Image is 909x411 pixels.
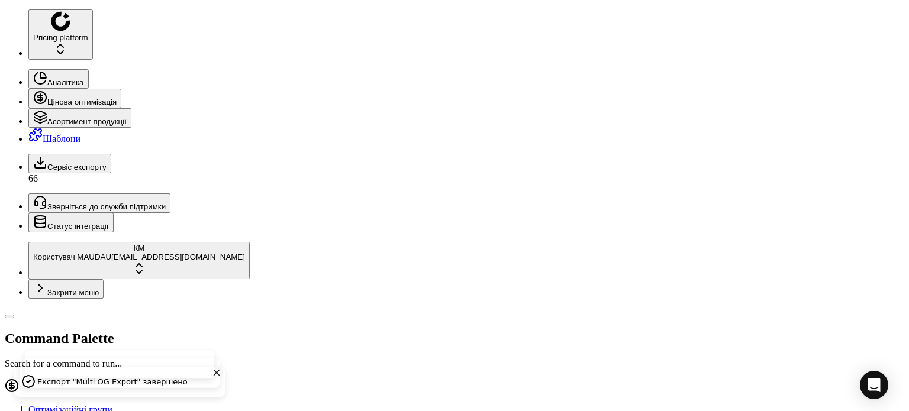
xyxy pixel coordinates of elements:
button: Close toast [211,367,223,378]
a: Шаблони [28,134,80,144]
p: Search for a command to run... [5,358,904,369]
div: 66 [28,173,904,184]
h2: Command Palette [5,331,904,347]
button: Сервіс експорту [28,154,111,173]
button: Закрити меню [28,279,104,299]
span: Цінова оптимізація [47,98,117,106]
button: Асортимент продукції [28,108,131,128]
span: Асортимент продукції [47,117,127,126]
span: Статус інтеграції [47,222,109,231]
span: Pricing platform [33,33,88,42]
span: Сервіс експорту [47,163,107,171]
button: Pricing platform [28,9,93,60]
button: Статус інтеграції [28,213,114,232]
span: [EMAIL_ADDRESS][DOMAIN_NAME] [111,253,245,261]
button: Цінова оптимізація [28,89,121,108]
div: Експорт "Multi OG Export" завершено [37,376,188,388]
span: Аналітика [47,78,84,87]
span: КM [134,244,145,253]
span: Шаблони [43,134,80,144]
button: Аналітика [28,69,89,89]
span: Зверніться до служби підтримки [47,202,166,211]
button: Зверніться до служби підтримки [28,193,170,213]
span: Закрити меню [47,288,99,297]
div: Open Intercom Messenger [860,371,888,399]
span: Користувач MAUDAU [33,253,111,261]
button: Toggle Sidebar [5,315,14,318]
button: КMКористувач MAUDAU[EMAIL_ADDRESS][DOMAIN_NAME] [28,242,250,279]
